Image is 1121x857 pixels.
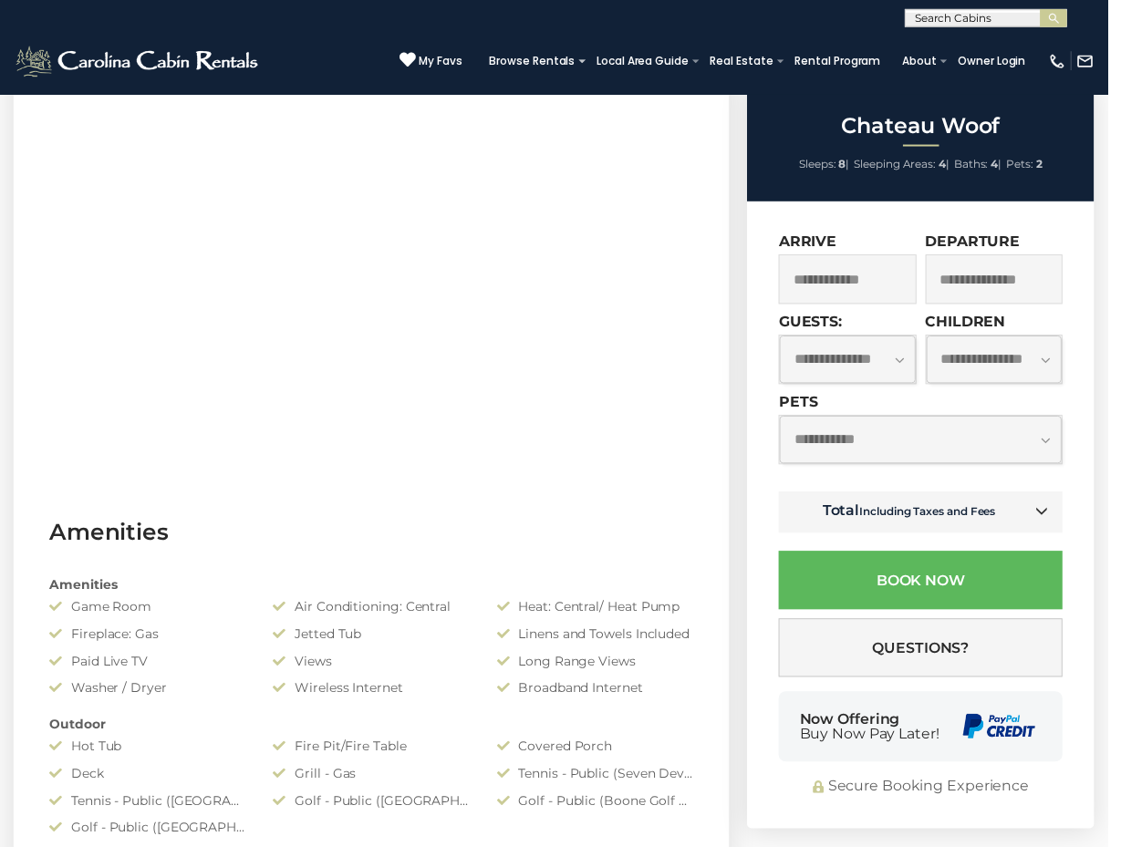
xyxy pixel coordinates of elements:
[424,54,468,70] span: My Favs
[36,828,263,846] div: Golf - Public ([GEOGRAPHIC_DATA] 9-hole Par 3 Executive course)
[36,773,263,791] div: Deck
[809,735,950,749] span: Buy Now Pay Later!
[788,625,1075,685] button: Questions?
[788,398,827,415] label: Pets
[1049,159,1055,172] strong: 2
[36,687,263,705] div: Washer / Dryer
[1061,53,1079,71] img: phone-regular-white.png
[263,632,489,650] div: Jetted Tub
[263,773,489,791] div: Grill - Gas
[788,557,1075,616] button: Book Now
[710,49,792,75] a: Real Estate
[865,159,948,172] span: Sleeping Areas:
[1089,53,1107,71] img: mail-regular-white.png
[788,497,1075,539] td: Total
[966,154,1014,178] li: |
[263,687,489,705] div: Wireless Internet
[486,49,591,75] a: Browse Rentals
[263,800,489,819] div: Golf - Public ([GEOGRAPHIC_DATA])
[937,235,1033,253] label: Departure
[36,582,715,600] div: Amenities
[849,159,856,172] strong: 8
[966,159,1001,172] span: Baths:
[36,604,263,623] div: Game Room
[263,604,489,623] div: Air Conditioning: Central
[1019,159,1046,172] span: Pets:
[263,746,489,764] div: Fire Pit/Fire Table
[489,773,715,791] div: Tennis - Public (Seven Devils)
[36,632,263,650] div: Fireplace: Gas
[950,159,958,172] strong: 4
[489,746,715,764] div: Covered Porch
[50,522,701,554] h3: Amenities
[489,632,715,650] div: Linens and Towels Included
[788,316,852,334] label: Guests:
[937,316,1018,334] label: Children
[489,659,715,677] div: Long Range Views
[1003,159,1011,172] strong: 4
[960,49,1047,75] a: Owner Login
[788,235,846,253] label: Arrive
[489,800,715,819] div: Golf - Public (Boone Golf Club)
[36,723,715,741] div: Outdoor
[595,49,706,75] a: Local Area Guide
[489,604,715,623] div: Heat: Central/ Heat Pump
[809,159,846,172] span: Sleeps:
[870,510,1008,523] small: Including Taxes and Fees
[14,44,266,80] img: White-1-2.png
[904,49,957,75] a: About
[36,746,263,764] div: Hot Tub
[809,720,950,749] div: Now Offering
[36,800,263,819] div: Tennis - Public ([GEOGRAPHIC_DATA])
[404,52,468,71] a: My Favs
[489,687,715,705] div: Broadband Internet
[36,659,263,677] div: Paid Live TV
[761,115,1103,139] h2: Chateau Woof
[865,154,961,178] li: |
[809,154,860,178] li: |
[788,785,1075,806] div: Secure Booking Experience
[263,659,489,677] div: Views
[795,49,900,75] a: Rental Program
